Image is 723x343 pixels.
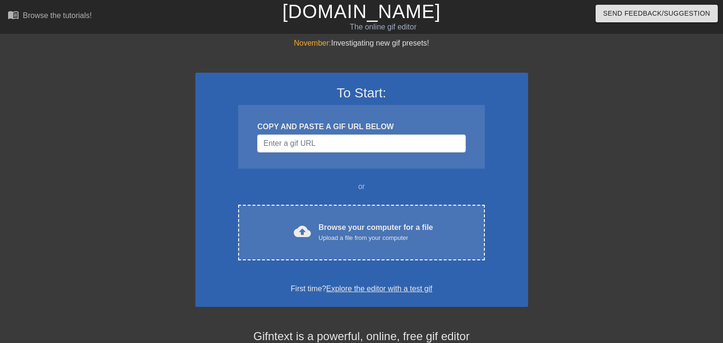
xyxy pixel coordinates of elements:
[246,21,521,33] div: The online gif editor
[294,223,311,240] span: cloud_upload
[294,39,331,47] span: November:
[603,8,710,19] span: Send Feedback/Suggestion
[208,85,516,101] h3: To Start:
[208,283,516,295] div: First time?
[282,1,441,22] a: [DOMAIN_NAME]
[8,9,92,24] a: Browse the tutorials!
[257,121,465,133] div: COPY AND PASTE A GIF URL BELOW
[318,222,433,243] div: Browse your computer for a file
[8,9,19,20] span: menu_book
[596,5,718,22] button: Send Feedback/Suggestion
[220,181,503,192] div: or
[318,233,433,243] div: Upload a file from your computer
[257,134,465,152] input: Username
[195,38,528,49] div: Investigating new gif presets!
[23,11,92,19] div: Browse the tutorials!
[326,285,432,293] a: Explore the editor with a test gif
